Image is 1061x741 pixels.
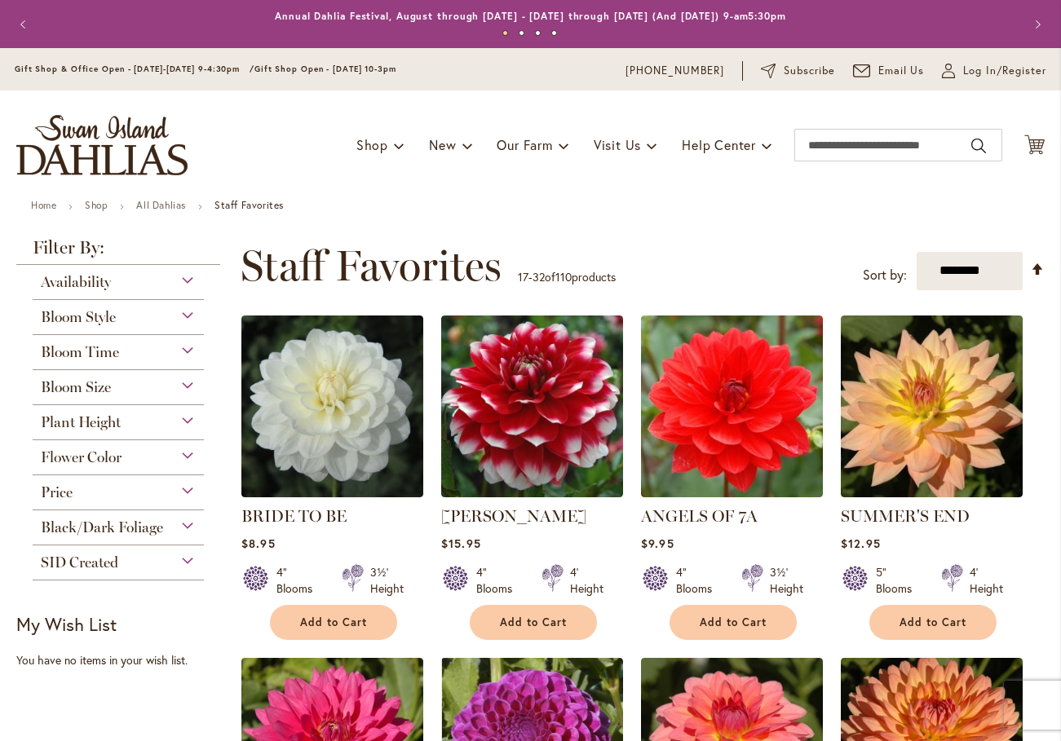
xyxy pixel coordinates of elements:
[676,564,722,597] div: 4" Blooms
[518,269,528,284] span: 17
[1020,8,1053,41] button: Next
[970,564,1003,597] div: 4' Height
[270,605,397,640] button: Add to Cart
[682,136,756,153] span: Help Center
[31,199,56,211] a: Home
[942,63,1046,79] a: Log In/Register
[276,564,322,597] div: 4" Blooms
[85,199,108,211] a: Shop
[963,63,1046,79] span: Log In/Register
[470,605,597,640] button: Add to Cart
[241,506,347,526] a: BRIDE TO BE
[551,30,557,36] button: 4 of 4
[518,264,616,290] p: - of products
[900,615,966,629] span: Add to Cart
[770,564,803,597] div: 3½' Height
[41,273,111,291] span: Availability
[41,308,116,326] span: Bloom Style
[41,518,163,536] span: Black/Dark Foliage
[41,343,119,361] span: Bloom Time
[878,63,925,79] span: Email Us
[841,536,880,551] span: $12.95
[241,315,423,497] img: BRIDE TO BE
[641,315,823,497] img: ANGELS OF 7A
[214,199,284,211] strong: Staff Favorites
[441,315,623,497] img: ZAKARY ROBERT
[254,64,396,74] span: Gift Shop Open - [DATE] 10-3pm
[41,554,118,571] span: SID Created
[863,260,907,290] label: Sort by:
[16,239,220,265] strong: Filter By:
[429,136,456,153] span: New
[626,63,724,79] a: [PHONE_NUMBER]
[497,136,552,153] span: Our Farm
[241,536,275,551] span: $8.95
[761,63,835,79] a: Subscribe
[41,483,73,501] span: Price
[502,30,508,36] button: 1 of 4
[555,269,572,284] span: 110
[16,612,117,636] strong: My Wish List
[41,448,122,466] span: Flower Color
[241,241,502,290] span: Staff Favorites
[275,10,786,22] a: Annual Dahlia Festival, August through [DATE] - [DATE] through [DATE] (And [DATE]) 9-am5:30pm
[441,485,623,501] a: ZAKARY ROBERT
[300,615,367,629] span: Add to Cart
[370,564,404,597] div: 3½' Height
[533,269,545,284] span: 32
[41,378,111,396] span: Bloom Size
[241,485,423,501] a: BRIDE TO BE
[15,64,254,74] span: Gift Shop & Office Open - [DATE]-[DATE] 9-4:30pm /
[641,485,823,501] a: ANGELS OF 7A
[594,136,641,153] span: Visit Us
[841,506,970,526] a: SUMMER'S END
[500,615,567,629] span: Add to Cart
[519,30,524,36] button: 2 of 4
[41,413,121,431] span: Plant Height
[441,506,586,526] a: [PERSON_NAME]
[841,315,1023,497] img: SUMMER'S END
[641,506,758,526] a: ANGELS OF 7A
[356,136,388,153] span: Shop
[476,564,522,597] div: 4" Blooms
[700,615,767,629] span: Add to Cart
[670,605,797,640] button: Add to Cart
[16,652,231,668] div: You have no items in your wish list.
[784,63,835,79] span: Subscribe
[876,564,922,597] div: 5" Blooms
[641,536,674,551] span: $9.95
[9,8,42,41] button: Previous
[841,485,1023,501] a: SUMMER'S END
[16,115,188,175] a: store logo
[441,536,480,551] span: $15.95
[136,199,186,211] a: All Dahlias
[853,63,925,79] a: Email Us
[869,605,997,640] button: Add to Cart
[570,564,603,597] div: 4' Height
[535,30,541,36] button: 3 of 4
